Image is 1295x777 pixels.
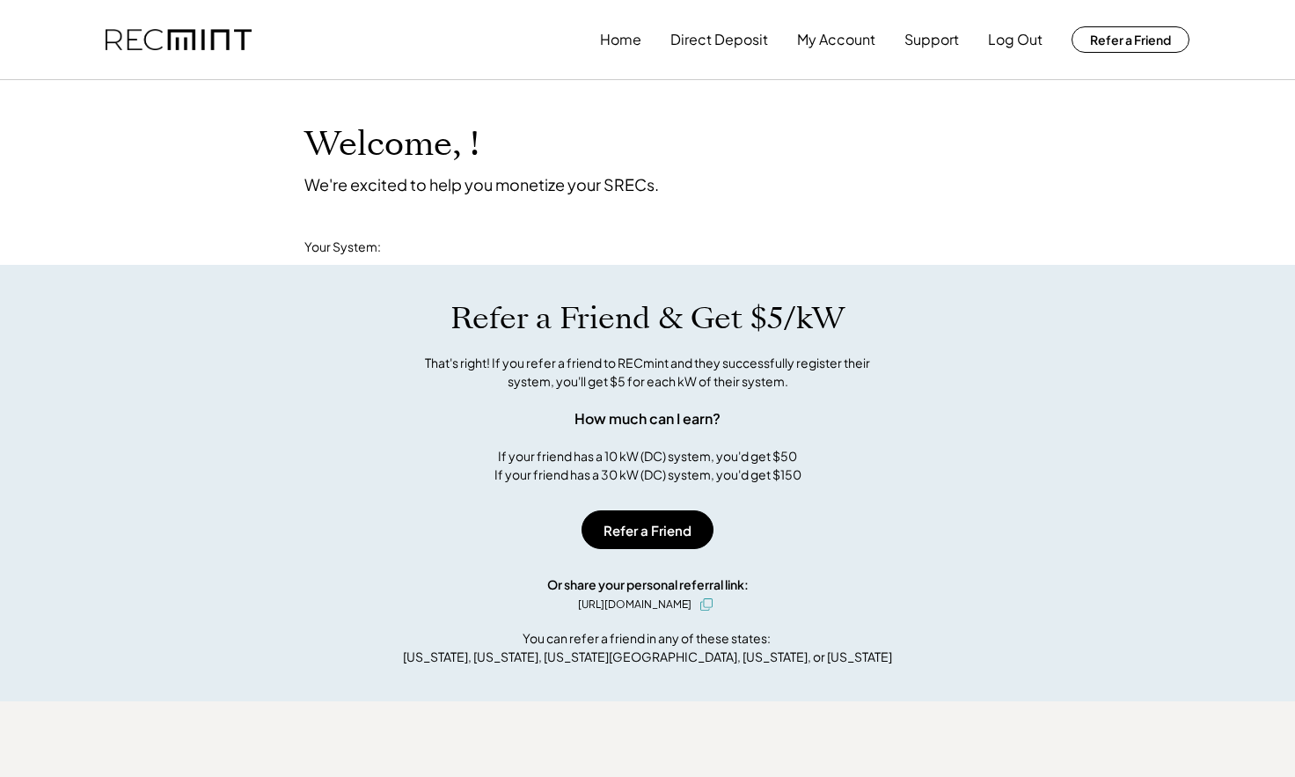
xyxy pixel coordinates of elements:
[696,594,717,615] button: click to copy
[988,22,1043,57] button: Log Out
[797,22,875,57] button: My Account
[578,597,691,612] div: [URL][DOMAIN_NAME]
[904,22,959,57] button: Support
[494,447,801,484] div: If your friend has a 10 kW (DC) system, you'd get $50 If your friend has a 30 kW (DC) system, you...
[304,174,659,194] div: We're excited to help you monetize your SRECs.
[582,510,713,549] button: Refer a Friend
[403,629,892,666] div: You can refer a friend in any of these states: [US_STATE], [US_STATE], [US_STATE][GEOGRAPHIC_DATA...
[406,354,889,391] div: That's right! If you refer a friend to RECmint and they successfully register their system, you'l...
[600,22,641,57] button: Home
[450,300,845,337] h1: Refer a Friend & Get $5/kW
[574,408,721,429] div: How much can I earn?
[1072,26,1189,53] button: Refer a Friend
[304,238,381,256] div: Your System:
[304,124,524,165] h1: Welcome, !
[547,575,749,594] div: Or share your personal referral link:
[670,22,768,57] button: Direct Deposit
[106,29,252,51] img: recmint-logotype%403x.png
